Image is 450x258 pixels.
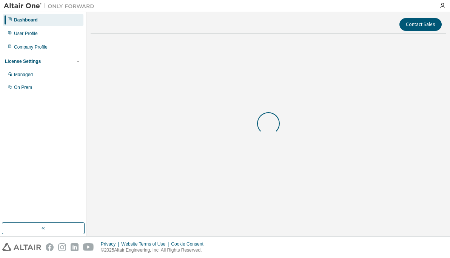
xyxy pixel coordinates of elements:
img: altair_logo.svg [2,243,41,251]
img: instagram.svg [58,243,66,251]
img: facebook.svg [46,243,54,251]
div: Website Terms of Use [121,241,171,247]
img: youtube.svg [83,243,94,251]
div: Managed [14,72,33,78]
div: License Settings [5,58,41,64]
div: User Profile [14,31,38,37]
div: Cookie Consent [171,241,208,247]
div: Dashboard [14,17,38,23]
img: linkedin.svg [71,243,79,251]
button: Contact Sales [399,18,442,31]
img: Altair One [4,2,98,10]
div: Privacy [101,241,121,247]
div: Company Profile [14,44,48,50]
div: On Prem [14,84,32,90]
p: © 2025 Altair Engineering, Inc. All Rights Reserved. [101,247,208,253]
